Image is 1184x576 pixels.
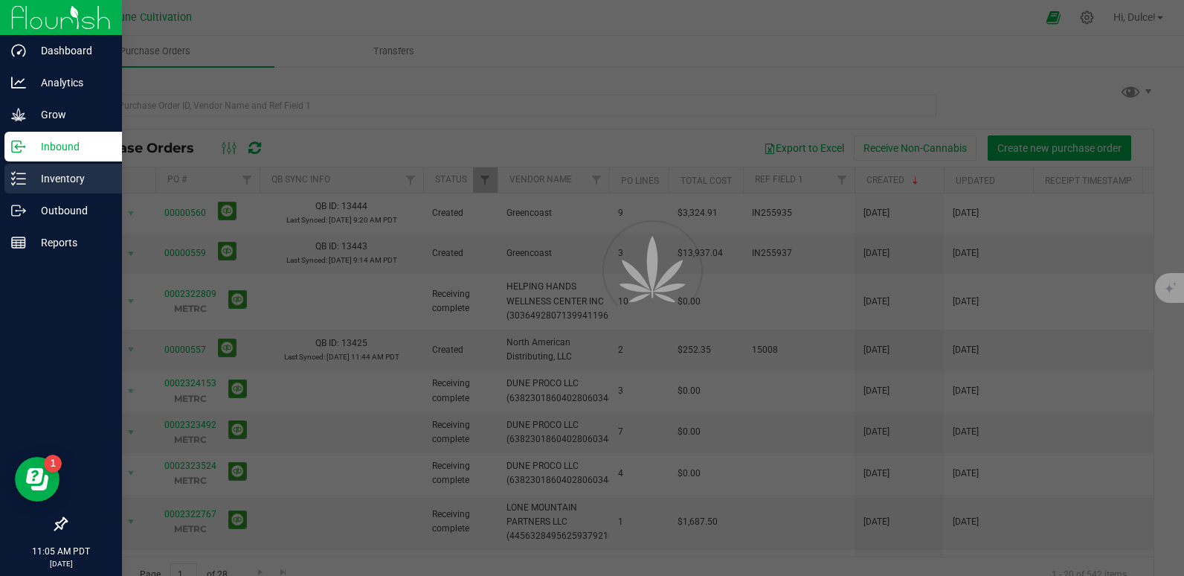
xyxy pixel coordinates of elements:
[11,107,26,122] inline-svg: Grow
[11,171,26,186] inline-svg: Inventory
[7,558,115,569] p: [DATE]
[26,170,115,188] p: Inventory
[11,139,26,154] inline-svg: Inbound
[7,545,115,558] p: 11:05 AM PDT
[26,74,115,92] p: Analytics
[11,43,26,58] inline-svg: Dashboard
[26,138,115,156] p: Inbound
[15,457,59,502] iframe: Resource center
[26,234,115,252] p: Reports
[26,202,115,220] p: Outbound
[26,106,115,124] p: Grow
[11,75,26,90] inline-svg: Analytics
[11,235,26,250] inline-svg: Reports
[11,203,26,218] inline-svg: Outbound
[26,42,115,60] p: Dashboard
[44,455,62,473] iframe: Resource center unread badge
